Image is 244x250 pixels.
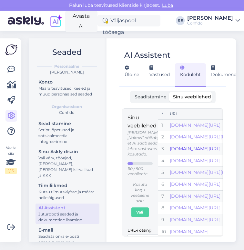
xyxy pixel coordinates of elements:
a: [DOMAIN_NAME][URL] [170,193,220,199]
img: explore-ai [49,15,63,28]
span: 1 [161,122,163,128]
div: Juturoboti seaded ja dokumentide lisamine [38,211,97,223]
a: [DOMAIN_NAME][URL] [170,205,220,211]
a: Sinu Askly disainVali värv, tööajad, [PERSON_NAME], [PERSON_NAME] kiirvalikud ja KKK [36,147,99,179]
div: Kutsu tiim Askly'sse ja määra neile õigused [38,189,97,201]
a: [DOMAIN_NAME][URL] [170,217,220,223]
span: 9 [161,217,164,223]
span: Üldine [125,65,139,77]
span: Dokumendid [211,65,241,77]
span: 8 [161,205,164,211]
a: [DOMAIN_NAME][URL] [170,181,220,187]
a: Avasta AI [65,11,97,32]
a: [DOMAIN_NAME][URL] [170,122,220,128]
img: Askly Logo [5,44,17,56]
div: SE [176,16,185,25]
label: URL-i otsing [127,227,151,234]
div: Määra teavitused, keeled ja muud personaalsed seaded [38,85,97,97]
div: 1 / 3 [5,168,17,174]
input: Otsi lehti URL-i järgi... [127,234,176,244]
a: AI AssistentJuturoboti seaded ja dokumentide lisamine [36,204,99,224]
b: Personaalne [54,64,79,69]
span: 2 [161,134,164,140]
b: Organisatsioon [52,104,82,110]
p: 110 / 500 veebilehte [127,166,153,177]
a: KontoMäära teavitused, keeled ja muud personaalsed seaded [36,78,99,98]
div: Vali värv, tööajad, [PERSON_NAME], [PERSON_NAME] kiirvalikud ja KKK [38,155,97,178]
a: [DOMAIN_NAME][URL] [170,158,220,164]
p: Kasuta kogu veebilehe sisu [127,182,153,204]
span: Koduleht [180,65,201,77]
div: Seadistamine [38,120,97,127]
p: Sinu veebilehed [127,114,161,130]
div: AI Assistent [124,49,170,61]
div: [PERSON_NAME] [187,15,233,21]
span: 4 [161,158,164,164]
div: E-mail [38,227,97,234]
span: Vastused [149,65,170,77]
div: Tiimiliikmed [38,182,97,189]
span: 5 [161,169,164,175]
span: 6 [161,181,164,187]
span: Seadistamine [135,94,167,100]
a: SeadistamineScript, õpetused ja sotsiaalmeedia integreerimine [36,119,99,145]
div: Konto [38,79,97,85]
span: Luba [160,2,175,8]
div: AI Assistent [38,205,97,211]
div: Script, õpetused ja sotsiaalmeedia integreerimine [38,127,97,145]
div: Väljaspool tööaega [97,15,161,26]
span: 7 [161,193,164,199]
span: Sinu veebilehed [173,94,211,100]
div: [PERSON_NAME] [34,69,99,75]
p: [PERSON_NAME] „Valmis” näitab, et AI saab seda lehte vastustes kasutada. [127,130,161,157]
div: Confido [34,110,99,115]
div: No. [161,111,163,117]
a: [DOMAIN_NAME][URL] [170,146,220,152]
h2: Seaded [34,46,99,58]
a: [PERSON_NAME]Confido [187,15,240,26]
a: [DOMAIN_NAME] [170,229,208,235]
span: 3 [161,146,164,152]
span: Vali pakett [136,208,144,217]
span: 10 [161,229,166,235]
div: Vaata siia [5,145,17,174]
a: Vali pakett [131,207,149,217]
a: TiimiliikmedKutsu tiim Askly'sse ja määra neile õigused [36,181,99,202]
div: Confido [187,21,233,26]
div: Sinu Askly disain [38,148,97,155]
